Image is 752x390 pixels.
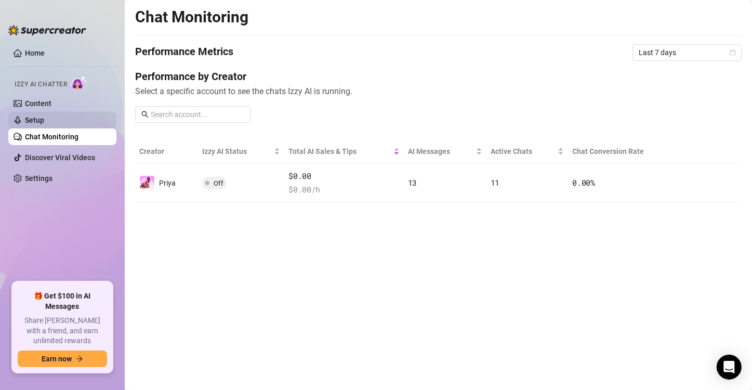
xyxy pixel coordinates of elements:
a: Setup [25,116,44,124]
span: Share [PERSON_NAME] with a friend, and earn unlimited rewards [18,316,107,346]
span: Izzy AI Chatter [15,80,67,89]
div: Open Intercom Messenger [717,355,742,380]
span: AI Messages [408,146,474,157]
a: Settings [25,174,52,183]
span: search [141,111,149,118]
th: Total AI Sales & Tips [284,139,403,164]
span: arrow-right [76,355,83,362]
a: Home [25,49,45,57]
th: Chat Conversion Rate [568,139,681,164]
img: Priya [140,176,154,190]
th: Active Chats [486,139,569,164]
h4: Performance by Creator [135,69,742,84]
img: AI Chatter [71,75,87,90]
th: Izzy AI Status [198,139,284,164]
th: AI Messages [404,139,486,164]
a: Content [25,99,51,108]
input: Search account... [151,109,244,120]
img: logo-BBDzfeDw.svg [8,25,86,35]
span: Off [214,179,223,187]
button: Earn nowarrow-right [18,350,107,367]
span: 11 [491,177,499,188]
span: Izzy AI Status [202,146,272,157]
span: 13 [408,177,417,188]
span: Select a specific account to see the chats Izzy AI is running. [135,85,742,98]
span: Active Chats [491,146,556,157]
a: Chat Monitoring [25,133,78,141]
span: Total AI Sales & Tips [288,146,391,157]
h2: Chat Monitoring [135,7,248,27]
span: $0.00 [288,170,399,183]
a: Discover Viral Videos [25,153,95,162]
span: 0.00 % [572,177,595,188]
th: Creator [135,139,198,164]
span: Last 7 days [639,45,735,60]
span: Priya [159,179,176,187]
span: $ 0.00 /h [288,184,399,196]
span: Earn now [42,355,72,363]
span: 🎁 Get $100 in AI Messages [18,291,107,311]
span: calendar [730,49,736,56]
h4: Performance Metrics [135,44,233,61]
